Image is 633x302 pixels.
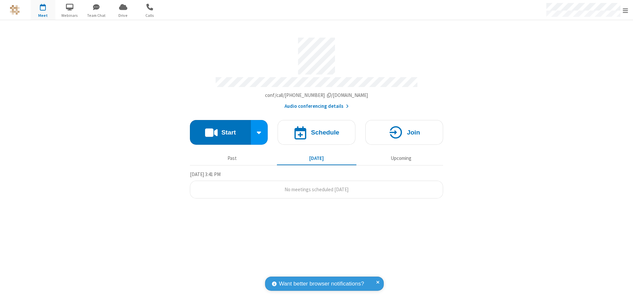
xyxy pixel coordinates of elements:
[84,13,109,18] span: Team Chat
[190,120,251,145] button: Start
[221,129,236,136] h4: Start
[111,13,136,18] span: Drive
[251,120,268,145] div: Start conference options
[190,171,221,177] span: [DATE] 3:41 PM
[311,129,339,136] h4: Schedule
[407,129,420,136] h4: Join
[285,103,349,110] button: Audio conferencing details
[31,13,55,18] span: Meet
[365,120,443,145] button: Join
[265,92,368,98] span: Copy my meeting room link
[193,152,272,165] button: Past
[137,13,162,18] span: Calls
[278,120,355,145] button: Schedule
[190,33,443,110] section: Account details
[277,152,356,165] button: [DATE]
[57,13,82,18] span: Webinars
[361,152,441,165] button: Upcoming
[617,285,628,297] iframe: Chat
[10,5,20,15] img: QA Selenium DO NOT DELETE OR CHANGE
[190,170,443,199] section: Today's Meetings
[265,92,368,99] button: Copy my meeting room linkCopy my meeting room link
[285,186,348,193] span: No meetings scheduled [DATE]
[279,280,364,288] span: Want better browser notifications?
